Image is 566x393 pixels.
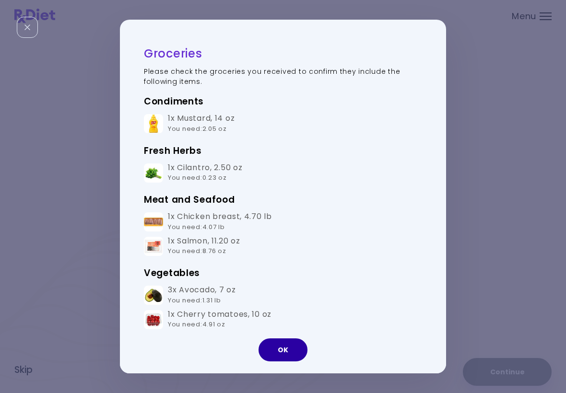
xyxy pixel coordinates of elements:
span: You need : 8.76 oz [168,246,226,255]
h3: Fresh Herbs [144,143,422,159]
span: You need : 0.23 oz [168,173,227,182]
p: Please check the groceries you received to confirm they include the following items. [144,67,422,87]
div: 1x Cilantro , 2.50 oz [168,163,242,184]
div: 1x Mustard , 14 oz [168,114,235,134]
span: You need : 2.05 oz [168,124,227,133]
h3: Meat and Seafood [144,192,422,208]
div: 1x Chicken breast , 4.70 lb [168,212,272,232]
button: OK [259,338,307,361]
span: You need : 4.07 lb [168,222,225,231]
h2: Groceries [144,46,422,61]
div: Close [17,17,38,38]
div: 1x Salmon , 11.20 oz [168,236,240,257]
span: You need : 4.91 oz [168,320,225,329]
div: 3x Avocado , 7 oz [168,285,236,306]
span: You need : 1.31 lb [168,296,221,305]
h3: Condiments [144,94,422,109]
h3: Vegetables [144,266,422,281]
div: 1x Cherry tomatoes , 10 oz [168,310,271,330]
